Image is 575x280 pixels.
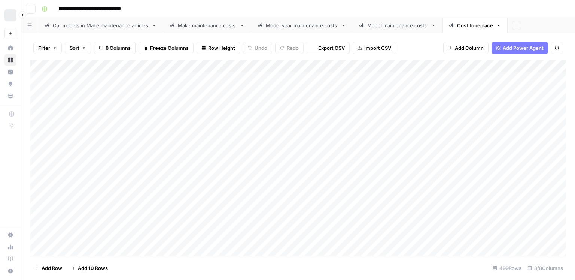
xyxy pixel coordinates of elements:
button: 8 Columns [94,42,136,54]
span: Undo [255,44,267,52]
span: Import CSV [364,44,391,52]
a: Model year maintenance costs [251,18,353,33]
a: Browse [4,54,16,66]
div: Cost to replace [457,22,493,29]
span: Add Column [455,44,484,52]
button: Sort [65,42,91,54]
span: Export CSV [318,44,345,52]
button: Add 10 Rows [67,262,112,274]
button: Export CSV [307,42,350,54]
a: Your Data [4,90,16,102]
span: Add 10 Rows [78,264,108,272]
button: Row Height [197,42,240,54]
button: Filter [33,42,62,54]
button: Freeze Columns [139,42,194,54]
button: Redo [275,42,304,54]
a: Car models in Make maintenance articles [38,18,163,33]
a: Cost to replace [442,18,508,33]
div: Make maintenance costs [178,22,237,29]
div: Car models in Make maintenance articles [53,22,149,29]
a: Opportunities [4,78,16,90]
span: Add Row [42,264,62,272]
span: Redo [287,44,299,52]
span: Sort [70,44,79,52]
button: Import CSV [353,42,396,54]
button: Help + Support [4,265,16,277]
div: 499 Rows [490,262,524,274]
div: 8/8 Columns [524,262,566,274]
button: Add Column [443,42,489,54]
button: Add Row [30,262,67,274]
span: Add Power Agent [503,44,544,52]
a: Usage [4,241,16,253]
span: Freeze Columns [150,44,189,52]
a: Insights [4,66,16,78]
a: Learning Hub [4,253,16,265]
button: Add Power Agent [492,42,548,54]
div: Model maintenance costs [367,22,428,29]
button: Undo [243,42,272,54]
span: Row Height [208,44,235,52]
a: Model maintenance costs [353,18,442,33]
a: Make maintenance costs [163,18,251,33]
span: Filter [38,44,50,52]
a: Settings [4,229,16,241]
span: 8 Columns [106,44,131,52]
a: Home [4,42,16,54]
div: Model year maintenance costs [266,22,338,29]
